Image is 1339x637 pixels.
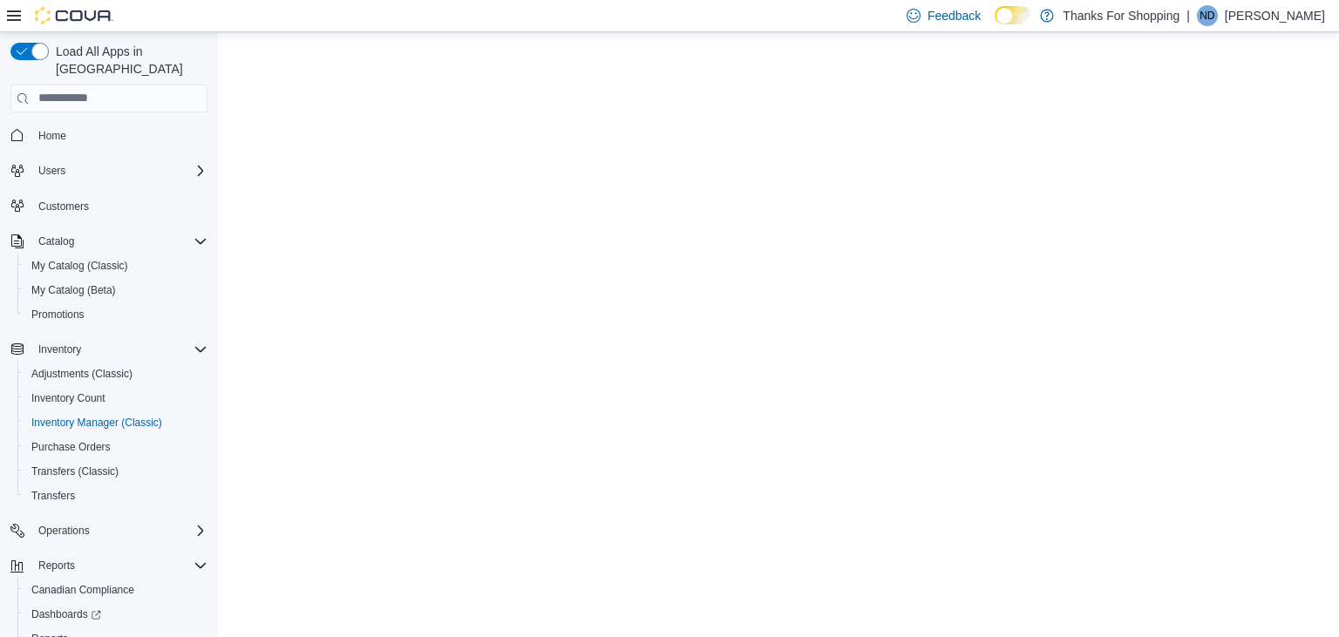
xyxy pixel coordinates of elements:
[3,229,214,254] button: Catalog
[1200,5,1214,26] span: ND
[1186,5,1190,26] p: |
[24,604,108,625] a: Dashboards
[17,254,214,278] button: My Catalog (Classic)
[31,160,207,181] span: Users
[31,464,119,478] span: Transfers (Classic)
[17,435,214,459] button: Purchase Orders
[24,255,135,276] a: My Catalog (Classic)
[1197,5,1218,26] div: Nikki Dusyk
[24,280,207,301] span: My Catalog (Beta)
[38,342,81,356] span: Inventory
[31,231,207,252] span: Catalog
[17,459,214,484] button: Transfers (Classic)
[31,489,75,503] span: Transfers
[31,583,134,597] span: Canadian Compliance
[3,553,214,578] button: Reports
[31,555,82,576] button: Reports
[928,7,981,24] span: Feedback
[24,304,92,325] a: Promotions
[17,484,214,508] button: Transfers
[24,604,207,625] span: Dashboards
[31,367,133,381] span: Adjustments (Classic)
[17,578,214,602] button: Canadian Compliance
[49,43,207,78] span: Load All Apps in [GEOGRAPHIC_DATA]
[31,195,207,217] span: Customers
[24,461,207,482] span: Transfers (Classic)
[24,579,207,600] span: Canadian Compliance
[24,485,82,506] a: Transfers
[24,363,139,384] a: Adjustments (Classic)
[31,416,162,430] span: Inventory Manager (Classic)
[24,412,169,433] a: Inventory Manager (Classic)
[35,7,113,24] img: Cova
[24,388,207,409] span: Inventory Count
[31,339,207,360] span: Inventory
[31,283,116,297] span: My Catalog (Beta)
[31,555,207,576] span: Reports
[24,388,112,409] a: Inventory Count
[31,308,85,322] span: Promotions
[24,304,207,325] span: Promotions
[17,602,214,627] a: Dashboards
[3,193,214,219] button: Customers
[31,520,97,541] button: Operations
[38,129,66,143] span: Home
[31,339,88,360] button: Inventory
[24,437,118,457] a: Purchase Orders
[31,125,207,146] span: Home
[995,6,1031,24] input: Dark Mode
[995,24,996,25] span: Dark Mode
[17,410,214,435] button: Inventory Manager (Classic)
[24,485,207,506] span: Transfers
[31,520,207,541] span: Operations
[17,362,214,386] button: Adjustments (Classic)
[31,607,101,621] span: Dashboards
[31,440,111,454] span: Purchase Orders
[24,255,207,276] span: My Catalog (Classic)
[31,259,128,273] span: My Catalog (Classic)
[38,524,90,538] span: Operations
[3,159,214,183] button: Users
[24,363,207,384] span: Adjustments (Classic)
[24,412,207,433] span: Inventory Manager (Classic)
[3,518,214,543] button: Operations
[31,160,72,181] button: Users
[31,391,105,405] span: Inventory Count
[17,302,214,327] button: Promotions
[31,196,96,217] a: Customers
[24,461,126,482] a: Transfers (Classic)
[17,278,214,302] button: My Catalog (Beta)
[1063,5,1179,26] p: Thanks For Shopping
[1225,5,1325,26] p: [PERSON_NAME]
[3,337,214,362] button: Inventory
[31,231,81,252] button: Catalog
[31,125,73,146] a: Home
[38,200,89,213] span: Customers
[38,234,74,248] span: Catalog
[24,280,123,301] a: My Catalog (Beta)
[38,559,75,573] span: Reports
[24,579,141,600] a: Canadian Compliance
[24,437,207,457] span: Purchase Orders
[38,164,65,178] span: Users
[17,386,214,410] button: Inventory Count
[3,123,214,148] button: Home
